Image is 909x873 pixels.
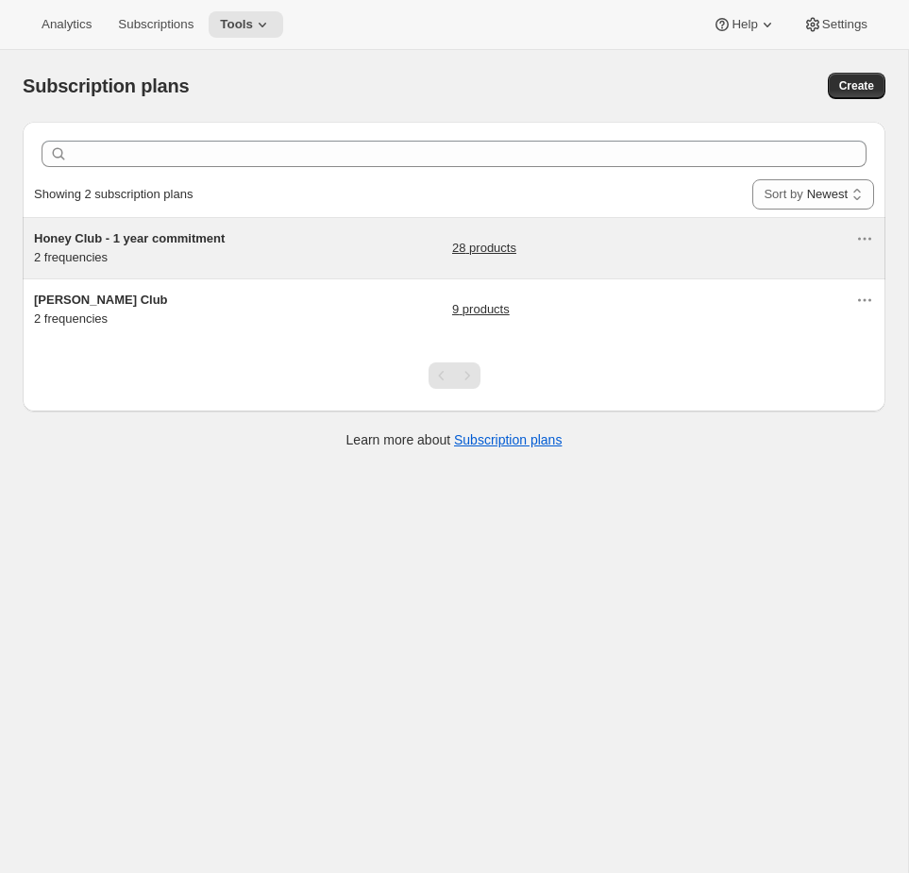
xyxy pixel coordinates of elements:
span: Tools [220,17,253,32]
button: Analytics [30,11,103,38]
nav: Pagination [429,362,480,389]
button: Subscriptions [107,11,205,38]
span: Subscriptions [118,17,194,32]
button: Tools [209,11,283,38]
span: Analytics [42,17,92,32]
a: 28 products [452,239,516,258]
div: 2 frequencies [34,229,270,267]
p: Learn more about [346,430,563,449]
button: Create [828,73,885,99]
button: Actions for Mead Club [851,287,878,313]
button: Settings [792,11,879,38]
span: Help [732,17,757,32]
span: Settings [822,17,867,32]
span: [PERSON_NAME] Club [34,293,168,307]
span: Subscription plans [23,76,189,96]
button: Help [701,11,787,38]
a: 9 products [452,300,510,319]
span: Create [839,78,874,93]
div: 2 frequencies [34,291,270,328]
a: Subscription plans [454,432,562,447]
button: Actions for Honey Club - 1 year commitment [851,226,878,252]
span: Honey Club - 1 year commitment [34,231,225,245]
span: Showing 2 subscription plans [34,187,193,201]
